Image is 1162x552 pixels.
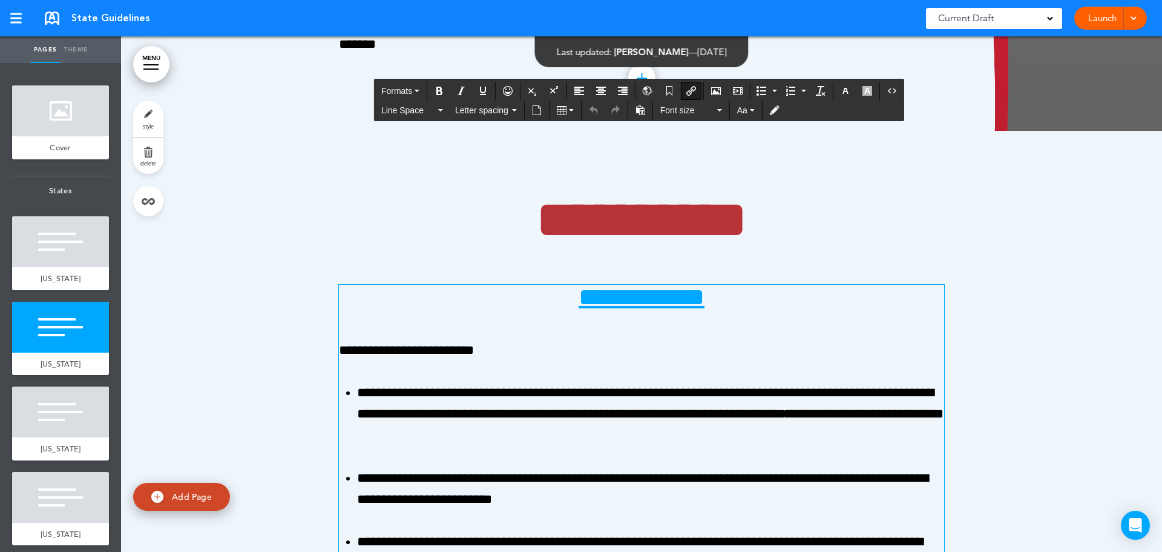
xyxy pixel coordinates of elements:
div: Align center [591,82,611,100]
span: Formats [381,86,412,96]
div: Bullet list [752,82,780,100]
a: delete [133,138,163,174]
span: Add Page [172,491,212,502]
span: Aa [737,105,747,115]
div: Insert/edit media [727,82,748,100]
div: Open Intercom Messenger [1121,511,1150,540]
div: Airmason image [706,82,726,100]
span: Cover [50,142,71,153]
div: Anchor [659,82,680,100]
a: style [133,101,163,137]
div: — [557,47,727,56]
span: State Guidelines [71,12,150,25]
span: [US_STATE] [41,529,81,539]
div: Source code [882,82,902,100]
span: Last updated: [557,46,612,58]
a: [US_STATE] [12,353,109,376]
div: Insert/Edit global anchor link [637,82,658,100]
div: Insert document [527,101,547,119]
a: Theme [61,36,91,63]
div: Insert/edit airmason link [681,82,701,100]
span: Current Draft [938,10,994,27]
div: Underline [473,82,493,100]
div: Align left [569,82,589,100]
div: Redo [605,101,626,119]
div: Italic [451,82,471,100]
a: Add Page [133,483,230,511]
span: style [143,122,154,130]
div: Bold [429,82,450,100]
div: Toggle Tracking Changes [764,101,785,119]
span: Font size [660,104,715,116]
div: Clear formatting [810,82,831,100]
a: [US_STATE] [12,267,109,290]
span: [DATE] [698,46,727,58]
div: Superscript [544,82,565,100]
a: Cover [12,136,109,159]
div: Numbered list [781,82,809,100]
a: MENU [133,46,169,82]
span: [US_STATE] [41,273,81,284]
a: [US_STATE] [12,437,109,461]
span: [US_STATE] [41,444,81,454]
div: Subscript [522,82,543,100]
span: [PERSON_NAME] [614,46,689,58]
a: [US_STATE] [12,523,109,546]
span: States [12,176,109,205]
div: Undo [583,101,604,119]
a: Pages [30,36,61,63]
div: Paste as text [630,101,651,119]
span: [US_STATE] [41,359,81,369]
div: Align right [612,82,633,100]
div: Table [551,101,579,119]
a: Launch [1083,7,1121,30]
img: add.svg [151,491,163,503]
span: delete [140,159,156,167]
span: Letter spacing [455,104,510,116]
span: Line Space [381,104,436,116]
